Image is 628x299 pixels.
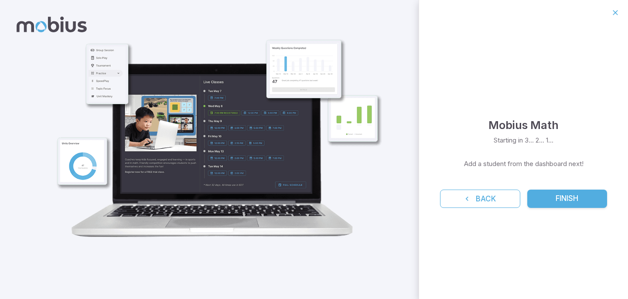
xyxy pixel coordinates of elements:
[488,116,559,134] h4: Mobius Math
[494,136,553,145] p: Starting in 3... 2... 1...
[464,159,584,169] p: Add a student from the dashboard next!
[440,190,520,208] button: Back
[527,190,608,208] button: Finish
[40,31,393,266] img: parent_6-illustration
